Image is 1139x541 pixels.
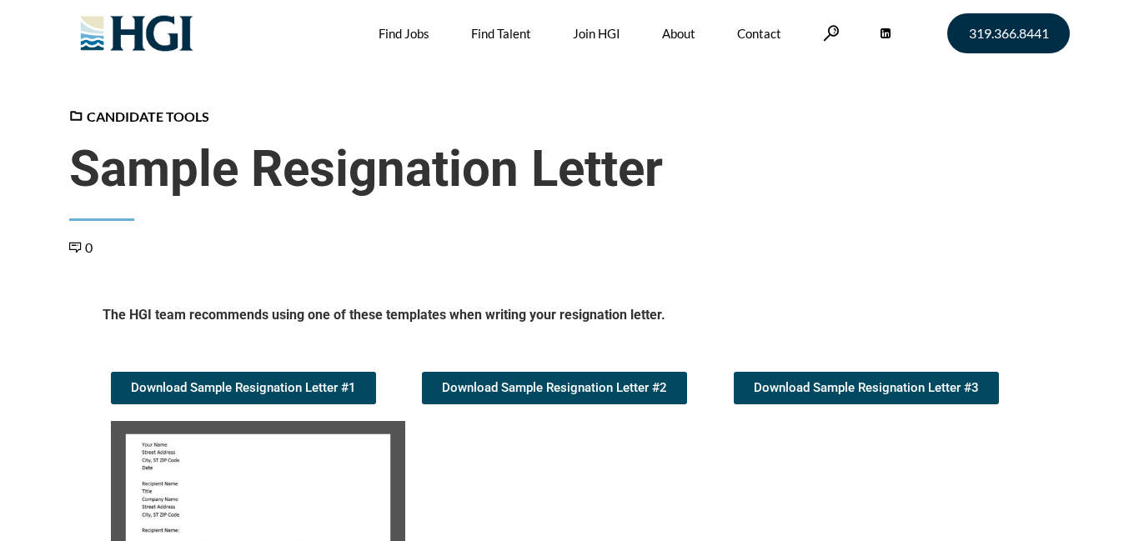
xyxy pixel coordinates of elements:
[131,382,356,394] span: Download Sample Resignation Letter #1
[969,27,1049,40] span: 319.366.8441
[69,108,209,124] a: Candidate Tools
[947,13,1070,53] a: 319.366.8441
[823,25,840,41] a: Search
[442,382,667,394] span: Download Sample Resignation Letter #2
[422,372,687,404] a: Download Sample Resignation Letter #2
[103,306,1036,330] h5: The HGI team recommends using one of these templates when writing your resignation letter.
[69,139,1070,199] span: Sample Resignation Letter
[69,239,93,255] a: 0
[111,372,376,404] a: Download Sample Resignation Letter #1
[754,382,979,394] span: Download Sample Resignation Letter #3
[734,372,999,404] a: Download Sample Resignation Letter #3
